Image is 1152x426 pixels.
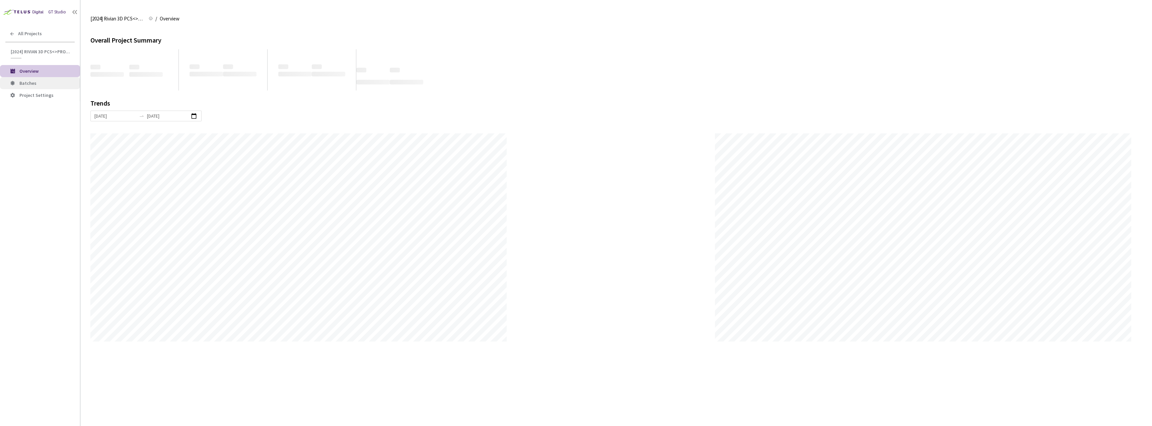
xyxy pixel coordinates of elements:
li: / [155,15,157,23]
span: ‌ [278,72,312,76]
span: Project Settings [19,92,54,98]
span: ‌ [356,68,366,72]
span: Batches [19,80,37,86]
span: All Projects [18,31,42,37]
span: ‌ [223,64,233,69]
input: Start date [94,112,136,120]
span: ‌ [190,64,200,69]
span: [2024] Rivian 3D PCS<>Production [90,15,145,23]
span: ‌ [129,65,139,69]
span: ‌ [312,64,322,69]
span: ‌ [278,64,288,69]
span: [2024] Rivian 3D PCS<>Production [11,49,71,55]
span: ‌ [312,72,345,76]
span: ‌ [223,72,257,76]
span: ‌ [390,80,423,84]
input: End date [147,112,189,120]
span: ‌ [356,80,390,84]
span: ‌ [190,72,223,76]
span: to [139,113,144,119]
span: ‌ [390,68,400,72]
div: Trends [90,100,1133,111]
span: Overview [160,15,179,23]
span: swap-right [139,113,144,119]
span: ‌ [90,65,100,69]
div: GT Studio [48,9,66,15]
div: Overall Project Summary [90,35,1142,45]
span: ‌ [129,72,163,77]
span: Overview [19,68,39,74]
span: ‌ [90,72,124,77]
